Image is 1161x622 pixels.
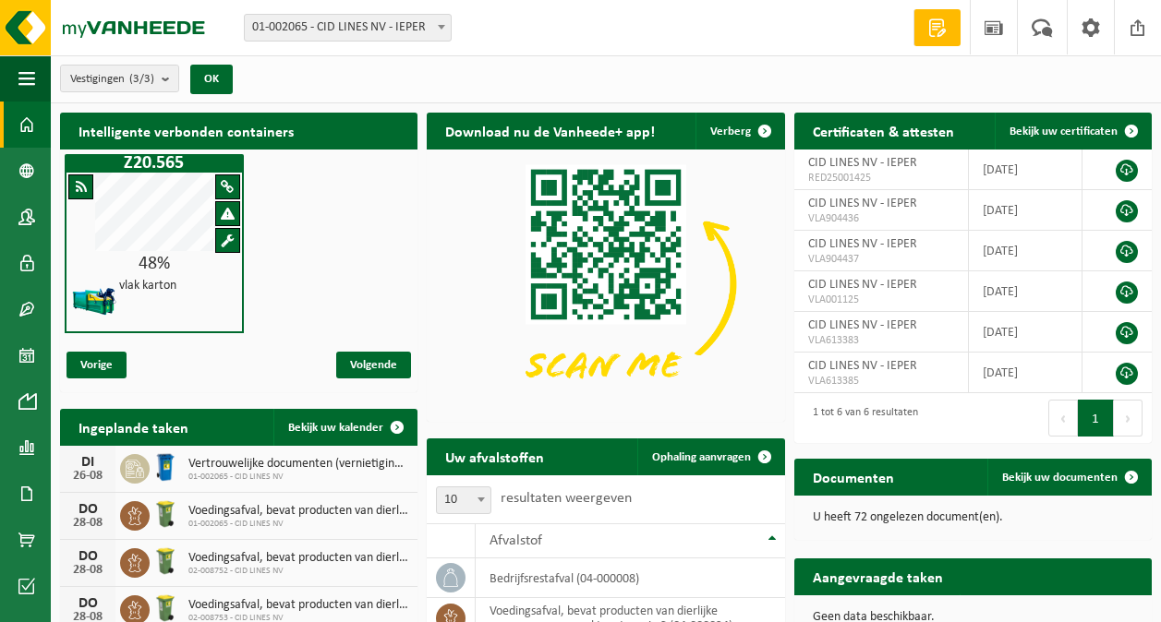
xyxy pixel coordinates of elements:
span: CID LINES NV - IEPER [808,237,917,251]
button: Previous [1048,400,1078,437]
div: DI [69,455,106,470]
div: 28-08 [69,517,106,530]
span: Bekijk uw documenten [1002,472,1118,484]
span: CID LINES NV - IEPER [808,318,917,332]
td: [DATE] [969,190,1082,231]
span: 10 [437,487,490,513]
span: RED25001425 [808,171,954,185]
div: DO [69,596,106,611]
span: VLA613383 [808,333,954,348]
label: resultaten weergeven [501,491,632,506]
a: Bekijk uw certificaten [995,113,1150,150]
button: Vestigingen(3/3) [60,65,179,92]
span: VLA613385 [808,374,954,389]
span: CID LINES NV - IEPER [808,278,917,292]
a: Bekijk uw kalender [273,409,416,446]
span: CID LINES NV - IEPER [808,197,917,210]
img: WB-0240-HPE-BE-09 [150,451,181,483]
h4: vlak karton [119,280,176,293]
h2: Download nu de Vanheede+ app! [427,113,673,149]
span: Bekijk uw kalender [288,422,383,434]
a: Ophaling aanvragen [637,438,783,475]
div: 26-08 [69,470,106,483]
td: [DATE] [969,231,1082,271]
h2: Ingeplande taken [60,409,207,445]
button: 1 [1078,400,1114,437]
span: 01-002065 - CID LINES NV [188,519,408,530]
button: Verberg [695,113,783,150]
button: OK [190,65,233,94]
h2: Documenten [794,459,913,495]
span: Vorige [67,352,127,378]
h2: Intelligente verbonden containers [60,113,417,149]
span: Vertrouwelijke documenten (vernietiging - recyclage) [188,457,408,472]
td: [DATE] [969,271,1082,312]
span: Ophaling aanvragen [652,451,751,463]
span: Verberg [710,126,751,138]
span: VLA904437 [808,252,954,267]
span: Voedingsafval, bevat producten van dierlijke oorsprong, onverpakt, categorie 3 [188,598,408,613]
div: 28-08 [69,564,106,577]
span: CID LINES NV - IEPER [808,156,917,170]
span: 01-002065 - CID LINES NV [188,472,408,483]
div: 1 tot 6 van 6 resultaten [804,398,918,438]
h1: Z20.565 [69,154,239,173]
button: Next [1114,400,1143,437]
td: bedrijfsrestafval (04-000008) [476,558,784,598]
p: U heeft 72 ongelezen document(en). [813,511,1133,524]
div: DO [69,502,106,517]
img: WB-0140-HPE-GN-50 [150,498,181,530]
span: 01-002065 - CID LINES NV - IEPER [244,14,452,42]
img: WB-0140-HPE-GN-50 [150,545,181,577]
span: Voedingsafval, bevat producten van dierlijke oorsprong, onverpakt, categorie 3 [188,504,408,519]
a: Bekijk uw documenten [987,459,1150,496]
span: 10 [436,486,491,514]
span: Vestigingen [70,66,154,93]
td: [DATE] [969,353,1082,393]
span: VLA904436 [808,211,954,226]
count: (3/3) [129,73,154,85]
span: 01-002065 - CID LINES NV - IEPER [245,15,451,41]
h2: Aangevraagde taken [794,558,961,594]
span: Afvalstof [490,533,542,548]
h2: Certificaten & attesten [794,113,973,149]
span: CID LINES NV - IEPER [808,359,917,373]
h2: Uw afvalstoffen [427,438,562,474]
div: DO [69,549,106,564]
img: Download de VHEPlus App [427,150,784,418]
span: Voedingsafval, bevat producten van dierlijke oorsprong, onverpakt, categorie 3 [188,551,408,566]
td: [DATE] [969,150,1082,190]
td: [DATE] [969,312,1082,353]
img: HK-XZ-20-GN-12 [71,278,117,324]
div: 48% [67,255,242,273]
span: 02-008752 - CID LINES NV [188,566,408,577]
span: Bekijk uw certificaten [1010,126,1118,138]
span: VLA001125 [808,293,954,307]
span: Volgende [336,352,411,378]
